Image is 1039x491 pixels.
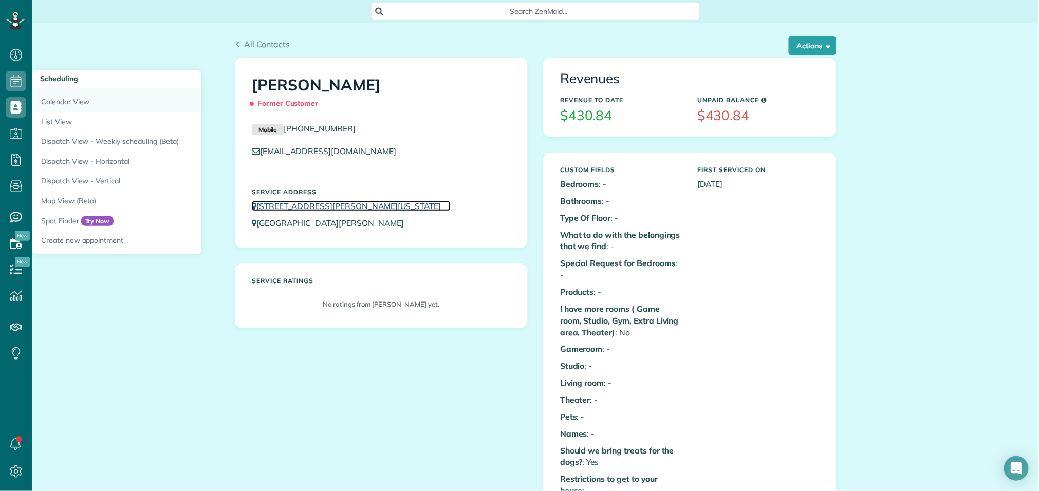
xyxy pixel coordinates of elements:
[560,428,587,439] b: Names
[560,213,611,223] b: Type Of Floor
[1004,456,1029,481] div: Open Intercom Messenger
[244,39,290,49] span: All Contacts
[560,303,682,338] p: : No
[560,445,674,467] b: Should we bring treats for the dogs?
[560,344,603,354] b: Gameroom
[560,360,682,372] p: : -
[697,166,819,173] h5: First Serviced On
[560,428,682,440] p: : -
[697,108,819,123] h3: $430.84
[257,299,506,309] p: No ratings from [PERSON_NAME] yet.
[252,188,511,195] h5: Service Address
[560,394,682,406] p: : -
[32,131,289,152] a: Dispatch View - Weekly scheduling (Beta)
[252,277,511,284] h5: Service ratings
[697,178,819,190] p: [DATE]
[560,286,682,298] p: : -
[560,97,682,103] h5: Revenue to Date
[560,394,590,405] b: Theater
[15,231,30,241] span: New
[560,178,682,190] p: : -
[32,88,289,112] a: Calendar View
[560,71,819,86] h3: Revenues
[560,343,682,355] p: : -
[560,230,680,252] b: What to do with the belongings that we find
[40,74,78,83] span: Scheduling
[560,195,682,207] p: : -
[252,201,451,211] a: [STREET_ADDRESS][PERSON_NAME][US_STATE]
[32,191,289,211] a: Map View (Beta)
[789,36,836,55] button: Actions
[252,123,356,134] a: Mobile[PHONE_NUMBER]
[32,211,289,231] a: Spot FinderTry Now
[560,361,585,371] b: Studio
[32,152,289,172] a: Dispatch View - Horizontal
[252,95,323,112] span: Former Customer
[697,97,819,103] h5: Unpaid Balance
[560,212,682,224] p: : -
[560,377,604,388] b: Living room
[560,258,676,268] b: Special Request for Bedrooms
[32,171,289,191] a: Dispatch View - Vertical
[32,231,289,254] a: Create new appointment
[252,146,406,156] a: [EMAIL_ADDRESS][DOMAIN_NAME]
[252,218,414,228] a: [GEOGRAPHIC_DATA][PERSON_NAME]
[252,124,284,136] small: Mobile
[560,108,682,123] h3: $430.84
[560,304,679,337] b: I have more rooms ( Game room, Studio, Gym, Extra Living area, Theater)
[32,112,289,132] a: List View
[560,257,682,281] p: : -
[560,229,682,253] p: : -
[560,411,682,423] p: : -
[560,411,577,422] b: Pets
[560,445,682,468] p: : Yes
[560,196,602,206] b: Bathrooms
[15,257,30,267] span: New
[81,216,114,226] span: Try Now
[560,287,594,297] b: Products
[560,166,682,173] h5: Custom Fields
[252,77,511,112] h1: [PERSON_NAME]
[235,38,290,50] a: All Contacts
[560,179,599,189] b: Bedrooms
[560,377,682,389] p: : -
